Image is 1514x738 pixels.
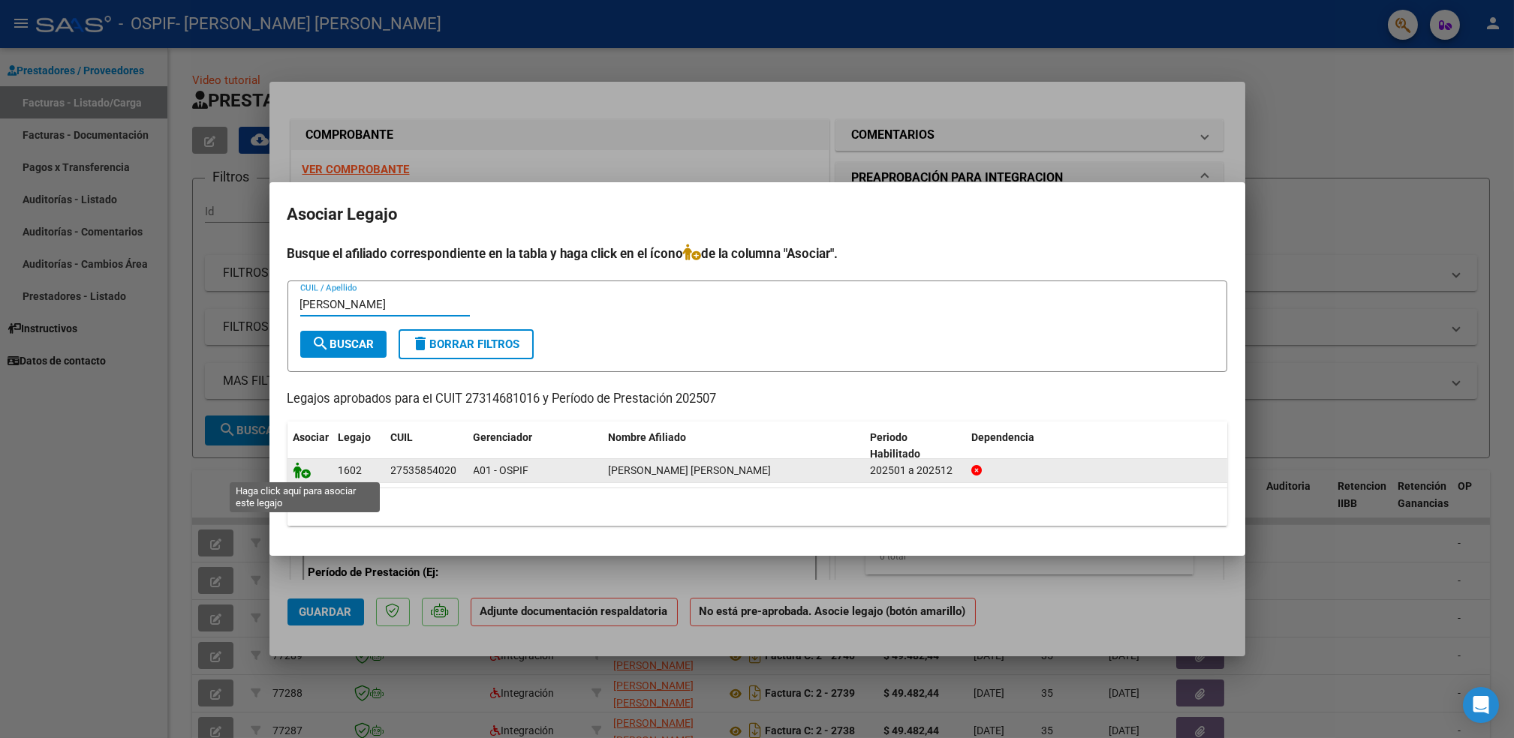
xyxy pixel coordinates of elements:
[971,431,1034,443] span: Dependencia
[474,464,529,476] span: A01 - OSPIF
[312,337,375,351] span: Buscar
[300,331,387,358] button: Buscar
[1463,687,1499,723] div: Open Intercom Messenger
[293,431,330,443] span: Asociar
[609,464,772,476] span: ARECO IBARROLA EVA NAOMI
[864,421,965,471] datatable-header-cell: Periodo Habilitado
[339,464,363,476] span: 1602
[385,421,468,471] datatable-header-cell: CUIL
[412,334,430,352] mat-icon: delete
[468,421,603,471] datatable-header-cell: Gerenciador
[391,462,457,479] div: 27535854020
[339,431,372,443] span: Legajo
[412,337,520,351] span: Borrar Filtros
[287,200,1227,229] h2: Asociar Legajo
[870,462,959,479] div: 202501 a 202512
[287,390,1227,409] p: Legajos aprobados para el CUIT 27314681016 y Período de Prestación 202507
[965,421,1227,471] datatable-header-cell: Dependencia
[287,244,1227,263] h4: Busque el afiliado correspondiente en la tabla y haga click en el ícono de la columna "Asociar".
[609,431,687,443] span: Nombre Afiliado
[870,431,920,460] span: Periodo Habilitado
[391,431,414,443] span: CUIL
[333,421,385,471] datatable-header-cell: Legajo
[474,431,533,443] span: Gerenciador
[287,488,1227,526] div: 1 registros
[603,421,865,471] datatable-header-cell: Nombre Afiliado
[312,334,330,352] mat-icon: search
[287,421,333,471] datatable-header-cell: Asociar
[399,329,534,359] button: Borrar Filtros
